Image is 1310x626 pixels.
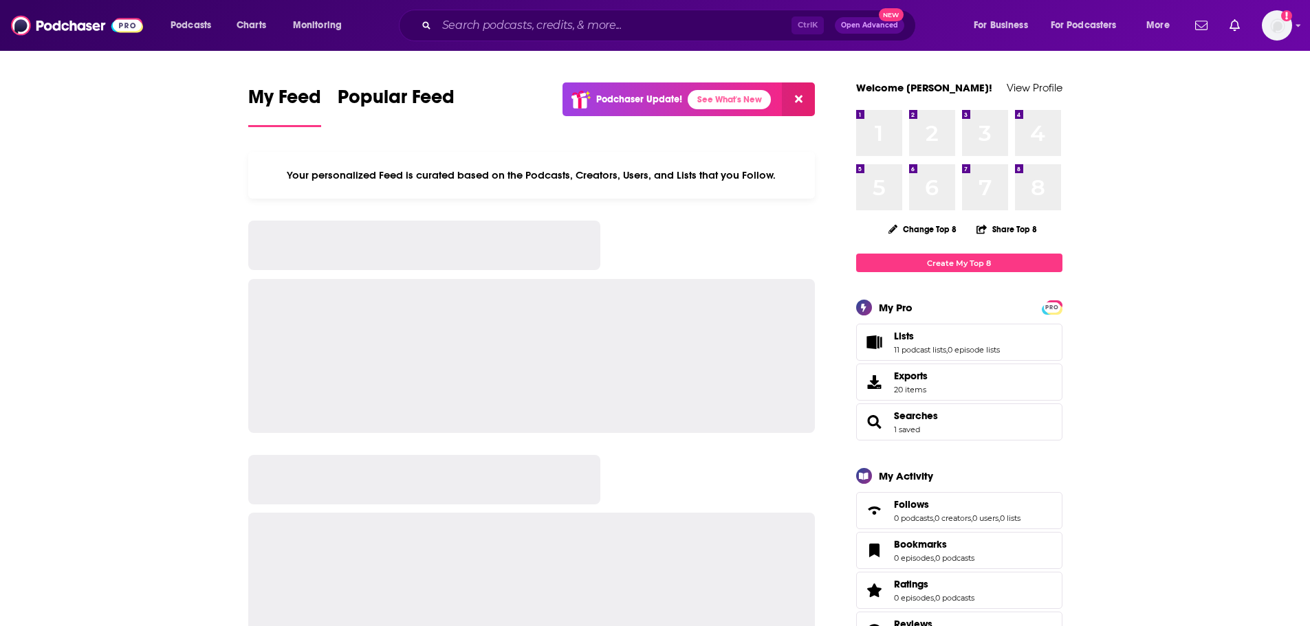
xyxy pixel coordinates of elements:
a: Exports [856,364,1062,401]
span: More [1146,16,1170,35]
a: Show notifications dropdown [1190,14,1213,37]
span: Follows [894,498,929,511]
a: Follows [894,498,1020,511]
a: See What's New [688,90,771,109]
span: Ratings [856,572,1062,609]
span: , [934,593,935,603]
a: Follows [861,501,888,520]
img: Podchaser - Follow, Share and Rate Podcasts [11,12,143,38]
button: open menu [283,14,360,36]
span: , [998,513,1000,523]
span: Lists [894,330,914,342]
span: PRO [1044,302,1060,313]
input: Search podcasts, credits, & more... [437,14,792,36]
a: Show notifications dropdown [1224,14,1245,37]
a: 0 users [972,513,998,523]
a: My Feed [248,85,321,127]
button: open menu [161,14,229,36]
a: PRO [1044,302,1060,312]
span: For Business [974,16,1028,35]
a: 0 episodes [894,553,934,563]
button: Show profile menu [1262,10,1292,41]
span: Exports [861,372,888,392]
a: Charts [228,14,274,36]
a: Create My Top 8 [856,254,1062,272]
button: open menu [964,14,1045,36]
span: Ctrl K [792,16,824,34]
a: 0 episode lists [948,345,1000,355]
span: Exports [894,370,928,382]
div: My Pro [879,301,913,314]
button: open menu [1137,14,1187,36]
span: Ratings [894,578,928,590]
span: Monitoring [293,16,342,35]
a: Ratings [894,578,974,590]
span: , [933,513,935,523]
span: New [879,8,904,21]
span: My Feed [248,85,321,117]
div: Search podcasts, credits, & more... [412,10,929,41]
span: For Podcasters [1051,16,1117,35]
span: Lists [856,324,1062,361]
a: Lists [861,333,888,352]
a: 0 lists [1000,513,1020,523]
button: open menu [1042,14,1137,36]
a: Lists [894,330,1000,342]
a: Bookmarks [894,538,974,550]
div: Your personalized Feed is curated based on the Podcasts, Creators, Users, and Lists that you Follow. [248,152,816,199]
button: Share Top 8 [976,216,1038,243]
a: View Profile [1007,81,1062,94]
a: 11 podcast lists [894,345,946,355]
p: Podchaser Update! [596,93,682,105]
a: 0 podcasts [894,513,933,523]
span: Podcasts [171,16,211,35]
svg: Add a profile image [1281,10,1292,21]
a: 0 podcasts [935,553,974,563]
a: 1 saved [894,425,920,434]
span: Searches [856,403,1062,440]
span: Logged in as eringalloway [1262,10,1292,41]
a: 0 podcasts [935,593,974,603]
a: Searches [861,412,888,432]
span: , [971,513,972,523]
span: , [946,345,948,355]
span: Bookmarks [856,532,1062,569]
img: User Profile [1262,10,1292,41]
a: Popular Feed [338,85,455,127]
span: Popular Feed [338,85,455,117]
a: Welcome [PERSON_NAME]! [856,81,992,94]
span: Follows [856,492,1062,529]
a: 0 creators [935,513,971,523]
a: 0 episodes [894,593,934,603]
span: Charts [237,16,266,35]
a: Bookmarks [861,541,888,560]
button: Change Top 8 [880,221,965,238]
span: Bookmarks [894,538,947,550]
a: Searches [894,410,938,422]
button: Open AdvancedNew [835,17,904,34]
span: Open Advanced [841,22,898,29]
a: Ratings [861,581,888,600]
span: , [934,553,935,563]
div: My Activity [879,469,933,482]
span: 20 items [894,385,928,394]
